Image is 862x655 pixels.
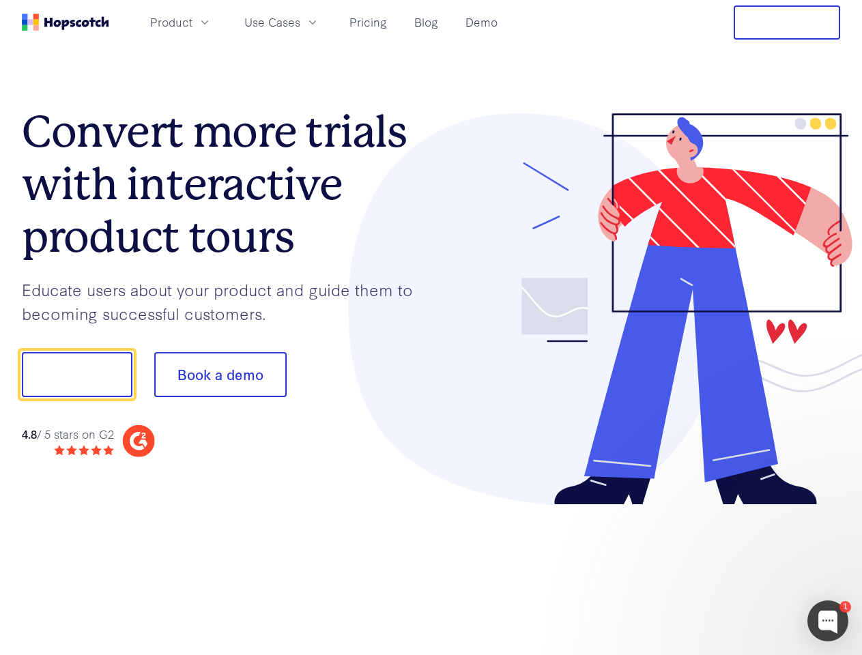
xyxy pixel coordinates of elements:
button: Book a demo [154,352,287,397]
a: Blog [409,11,444,33]
a: Demo [460,11,503,33]
span: Product [150,14,192,31]
div: 1 [839,601,851,613]
span: Use Cases [244,14,300,31]
a: Pricing [344,11,392,33]
h1: Convert more trials with interactive product tours [22,106,431,263]
a: Home [22,14,109,31]
div: / 5 stars on G2 [22,426,114,443]
strong: 4.8 [22,426,37,441]
button: Free Trial [734,5,840,40]
button: Use Cases [236,11,328,33]
button: Show me! [22,352,132,397]
button: Product [142,11,220,33]
p: Educate users about your product and guide them to becoming successful customers. [22,278,431,325]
